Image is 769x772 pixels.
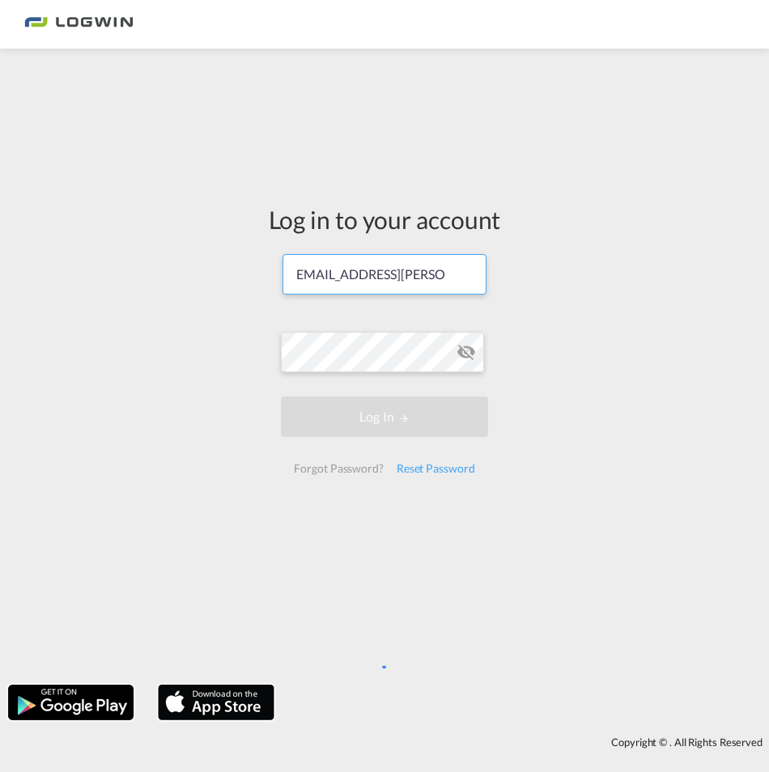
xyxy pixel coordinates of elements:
[287,454,389,483] div: Forgot Password?
[24,6,134,43] img: bc73a0e0d8c111efacd525e4c8ad7d32.png
[390,454,482,483] div: Reset Password
[156,683,276,722] img: apple.png
[457,342,476,362] md-icon: icon-eye-off
[283,254,486,295] input: Enter email/phone number
[269,202,501,236] div: Log in to your account
[281,397,487,437] button: LOGIN
[6,683,135,722] img: google.png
